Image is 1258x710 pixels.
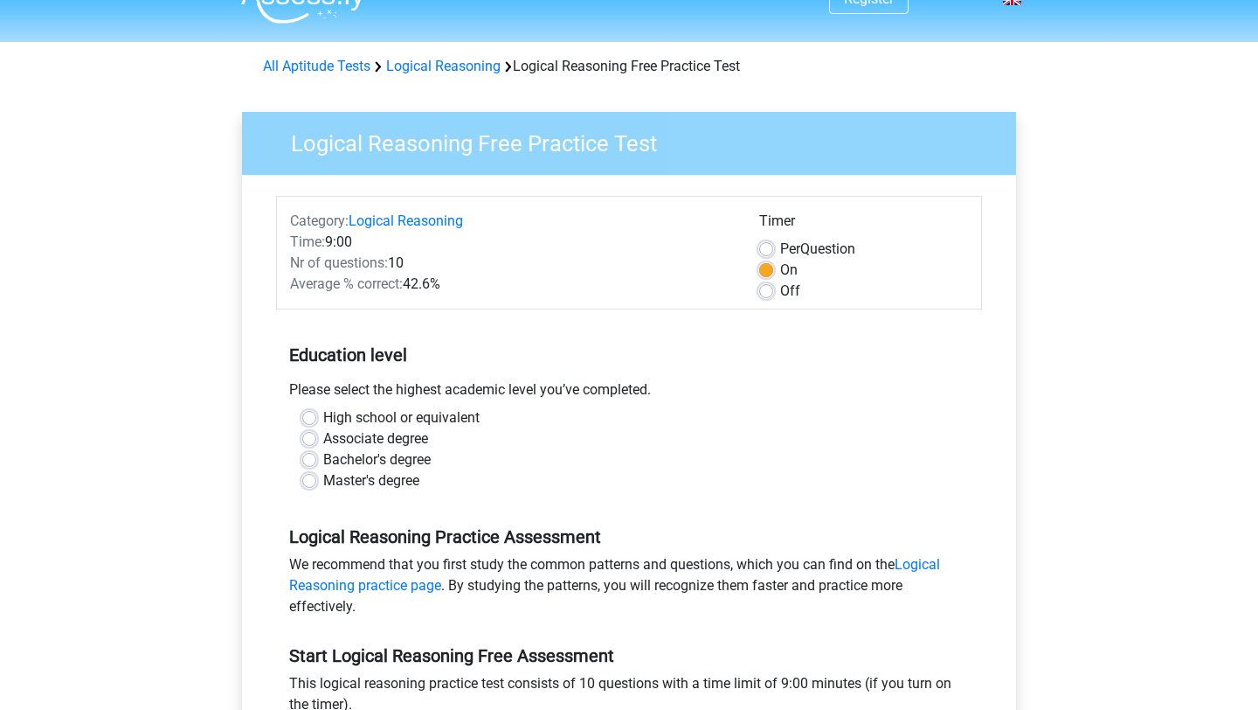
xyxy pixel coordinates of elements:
div: Logical Reasoning Free Practice Test [256,56,1002,77]
a: Logical Reasoning [386,58,501,74]
div: 10 [277,253,746,274]
label: Question [780,239,855,260]
span: Category: [290,212,349,229]
span: Per [780,240,800,257]
div: We recommend that you first study the common patterns and questions, which you can find on the . ... [276,554,982,624]
div: Please select the highest academic level you’ve completed. [276,379,982,407]
label: Master's degree [323,470,419,491]
div: 42.6% [277,274,746,295]
span: Nr of questions: [290,254,388,271]
a: All Aptitude Tests [263,58,370,74]
span: Time: [290,233,325,250]
h3: Logical Reasoning Free Practice Test [270,123,1003,157]
div: 9:00 [277,232,746,253]
a: Logical Reasoning [349,212,463,229]
h5: Start Logical Reasoning Free Assessment [289,645,969,666]
span: Average % correct: [290,275,403,292]
label: Off [780,281,800,302]
div: Timer [759,211,968,239]
h5: Education level [289,338,969,372]
label: On [780,260,798,281]
label: High school or equivalent [323,407,480,428]
label: Associate degree [323,428,428,449]
h5: Logical Reasoning Practice Assessment [289,526,969,547]
label: Bachelor's degree [323,449,431,470]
